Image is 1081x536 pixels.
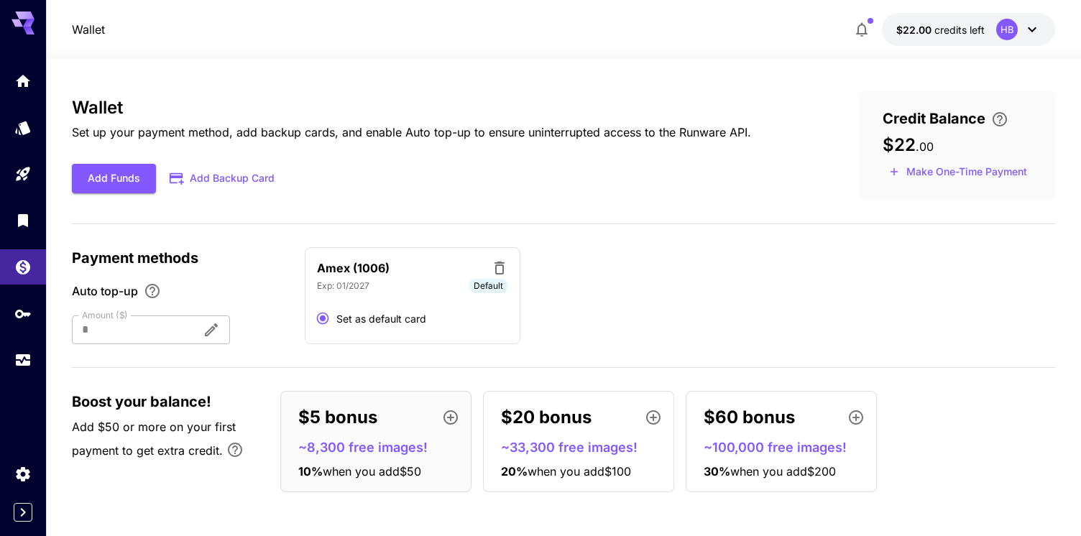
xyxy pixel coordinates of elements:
[72,98,751,118] h3: Wallet
[14,165,32,183] div: Playground
[298,464,323,479] span: 10 %
[883,108,985,129] span: Credit Balance
[14,72,32,90] div: Home
[72,391,211,412] span: Boost your balance!
[14,503,32,522] button: Expand sidebar
[704,464,730,479] span: 30 %
[323,464,421,479] span: when you add $50
[985,111,1014,128] button: Enter your card details and choose an Auto top-up amount to avoid service interruptions. We'll au...
[72,164,156,193] button: Add Funds
[501,405,592,430] p: $20 bonus
[298,438,465,457] p: ~8,300 free images!
[14,305,32,323] div: API Keys
[72,247,287,269] p: Payment methods
[882,13,1055,46] button: $22.00HB
[730,464,836,479] span: when you add $200
[501,438,668,457] p: ~33,300 free images!
[72,420,236,458] span: Add $50 or more on your first payment to get extra credit.
[336,311,426,326] span: Set as default card
[469,279,508,292] span: Default
[317,279,369,292] p: Exp: 01/2027
[82,309,128,321] label: Amount ($)
[221,435,249,464] button: Bonus applies only to your first payment, up to 30% on the first $1,000.
[72,21,105,38] a: Wallet
[14,465,32,483] div: Settings
[14,351,32,369] div: Usage
[896,22,985,37] div: $22.00
[138,282,167,300] button: Enable Auto top-up to ensure uninterrupted service. We'll automatically bill the chosen amount wh...
[883,161,1034,183] button: Make a one-time, non-recurring payment
[896,24,934,36] span: $22.00
[14,211,32,229] div: Library
[72,21,105,38] nav: breadcrumb
[14,258,32,276] div: Wallet
[501,464,528,479] span: 20 %
[298,405,377,430] p: $5 bonus
[883,134,916,155] span: $22
[72,124,751,141] p: Set up your payment method, add backup cards, and enable Auto top-up to ensure uninterrupted acce...
[14,119,32,137] div: Models
[72,282,138,300] span: Auto top-up
[704,405,795,430] p: $60 bonus
[156,165,290,193] button: Add Backup Card
[704,438,870,457] p: ~100,000 free images!
[916,139,934,154] span: . 00
[934,24,985,36] span: credits left
[996,19,1018,40] div: HB
[317,259,390,277] p: Amex (1006)
[528,464,631,479] span: when you add $100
